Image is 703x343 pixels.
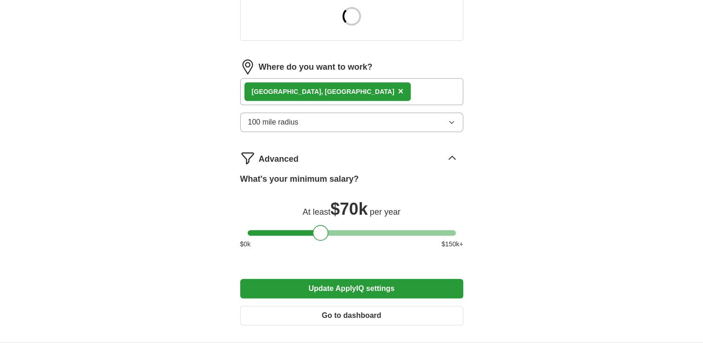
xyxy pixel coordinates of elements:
[370,207,401,217] span: per year
[248,117,299,128] span: 100 mile radius
[240,279,463,298] button: Update ApplyIQ settings
[240,112,463,132] button: 100 mile radius
[252,87,394,97] div: [GEOGRAPHIC_DATA], [GEOGRAPHIC_DATA]
[330,199,368,218] span: $ 70k
[302,207,330,217] span: At least
[259,61,373,73] label: Where do you want to work?
[398,85,403,99] button: ×
[259,153,299,165] span: Advanced
[240,239,251,249] span: $ 0 k
[240,173,359,185] label: What's your minimum salary?
[398,86,403,96] span: ×
[441,239,463,249] span: $ 150 k+
[240,151,255,165] img: filter
[240,306,463,325] button: Go to dashboard
[240,59,255,74] img: location.png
